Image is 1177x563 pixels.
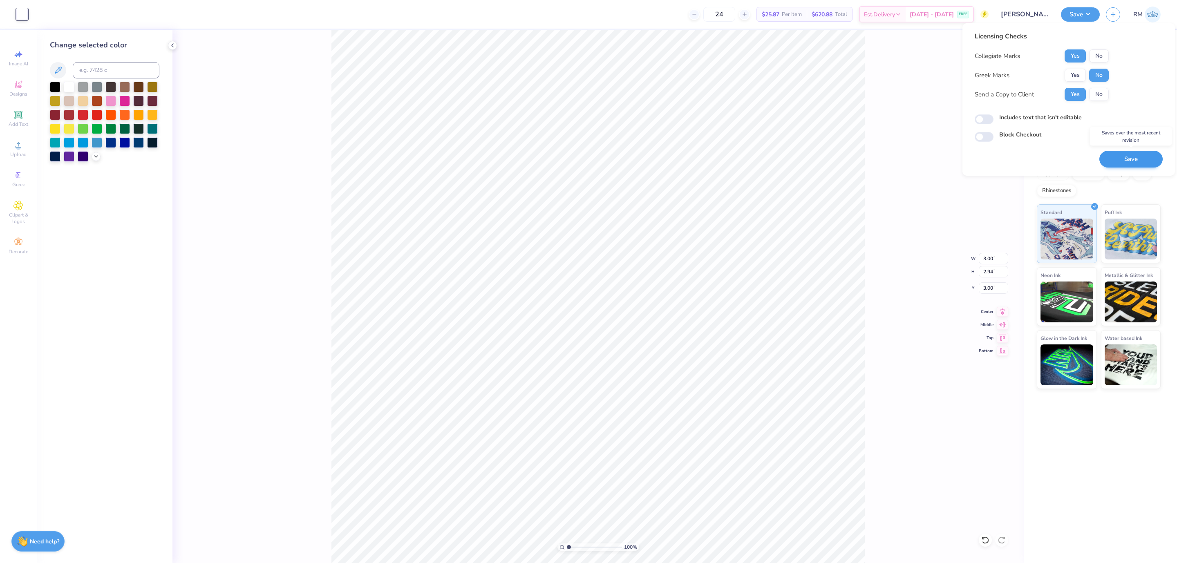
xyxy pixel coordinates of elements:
[73,62,159,78] input: e.g. 7428 c
[975,51,1020,61] div: Collegiate Marks
[1041,219,1093,259] img: Standard
[1145,7,1161,22] img: Ronald Manipon
[999,130,1041,139] label: Block Checkout
[1105,271,1153,279] span: Metallic & Glitter Ink
[959,11,967,17] span: FREE
[9,60,28,67] span: Image AI
[910,10,954,19] span: [DATE] - [DATE]
[1065,69,1086,82] button: Yes
[1133,10,1143,19] span: RM
[979,348,994,354] span: Bottom
[1105,334,1142,342] span: Water based Ink
[1089,88,1109,101] button: No
[979,309,994,315] span: Center
[1061,7,1100,22] button: Save
[1105,208,1122,217] span: Puff Ink
[1105,219,1157,259] img: Puff Ink
[1065,88,1086,101] button: Yes
[762,10,779,19] span: $25.87
[10,151,27,158] span: Upload
[995,6,1055,22] input: Untitled Design
[979,335,994,341] span: Top
[1133,7,1161,22] a: RM
[975,31,1109,41] div: Licensing Checks
[1041,208,1062,217] span: Standard
[1089,69,1109,82] button: No
[1041,271,1061,279] span: Neon Ink
[12,181,25,188] span: Greek
[975,71,1009,80] div: Greek Marks
[50,40,159,51] div: Change selected color
[1105,281,1157,322] img: Metallic & Glitter Ink
[1041,334,1087,342] span: Glow in the Dark Ink
[703,7,735,22] input: – –
[979,322,994,328] span: Middle
[812,10,832,19] span: $620.88
[835,10,847,19] span: Total
[1090,127,1172,146] div: Saves over the most recent revision
[1089,49,1109,63] button: No
[1105,344,1157,385] img: Water based Ink
[30,538,59,545] strong: Need help?
[9,91,27,97] span: Designs
[9,121,28,127] span: Add Text
[975,90,1034,99] div: Send a Copy to Client
[4,212,33,225] span: Clipart & logos
[864,10,895,19] span: Est. Delivery
[1099,151,1163,168] button: Save
[624,543,637,551] span: 100 %
[1041,281,1093,322] img: Neon Ink
[1065,49,1086,63] button: Yes
[999,113,1082,122] label: Includes text that isn't editable
[1037,185,1076,197] div: Rhinestones
[1041,344,1093,385] img: Glow in the Dark Ink
[9,248,28,255] span: Decorate
[782,10,802,19] span: Per Item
